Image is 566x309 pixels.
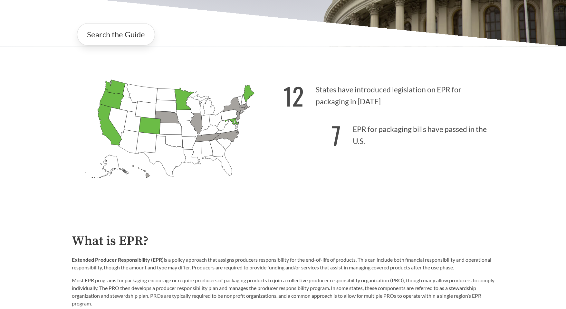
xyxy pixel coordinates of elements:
[283,114,494,153] p: EPR for packaging bills have passed in the U.S.
[283,78,304,114] strong: 12
[331,117,341,153] strong: 7
[72,257,164,263] strong: Extended Producer Responsibility (EPR)
[72,234,494,248] h2: What is EPR?
[77,23,155,46] a: Search the Guide
[283,74,494,114] p: States have introduced legislation on EPR for packaging in [DATE]
[72,276,494,307] p: Most EPR programs for packaging encourage or require producers of packaging products to join a co...
[72,256,494,271] p: is a policy approach that assigns producers responsibility for the end-of-life of products. This ...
